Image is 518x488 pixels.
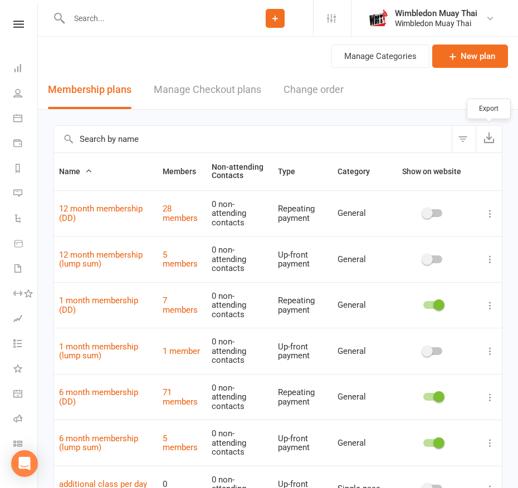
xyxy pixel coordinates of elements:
[333,374,387,420] td: General
[59,167,92,176] span: Name
[48,71,131,109] button: Membership plans
[207,374,273,420] td: 0 non-attending contacts
[163,250,198,269] a: 5 members
[333,420,387,466] td: General
[207,190,273,236] td: 0 non-attending contacts
[59,250,143,269] a: 12 month membership (lump sum)
[367,7,389,29] img: thumb_image1638500057.png
[163,204,198,223] a: 28 members
[13,357,38,382] a: What's New
[273,374,333,420] td: Repeating payment
[333,282,387,328] td: General
[163,387,198,407] a: 71 members
[13,432,38,457] a: Class kiosk mode
[13,407,38,432] a: Roll call kiosk mode
[59,387,138,407] a: 6 month membership (DD)
[392,165,473,178] button: Show on website
[278,167,307,176] span: Type
[66,11,237,26] input: Search...
[59,204,143,223] a: 12 month membership (DD)
[158,153,207,190] th: Members
[273,420,333,466] td: Up-front payment
[395,8,477,18] div: Wimbledon Muay Thai
[59,295,138,315] a: 1 month membership (DD)
[331,45,429,68] button: Manage Categories
[338,165,382,178] button: Category
[163,295,198,315] a: 7 members
[432,45,508,68] a: New plan
[278,165,307,178] button: Type
[13,107,38,132] a: Calendar
[59,433,138,453] a: 6 month membership (lump sum)
[13,157,38,182] a: Reports
[338,167,382,176] span: Category
[207,420,273,466] td: 0 non-attending contacts
[284,71,344,109] button: Change order
[207,236,273,282] td: 0 non-attending contacts
[13,57,38,82] a: Dashboard
[13,232,38,257] a: Product Sales
[13,82,38,107] a: People
[207,328,273,374] td: 0 non-attending contacts
[207,282,273,328] td: 0 non-attending contacts
[333,328,387,374] td: General
[13,132,38,157] a: Payments
[333,236,387,282] td: General
[163,346,200,356] a: 1 member
[59,165,92,178] button: Name
[273,282,333,328] td: Repeating payment
[163,433,198,453] a: 5 members
[54,126,452,152] input: Search by name
[273,328,333,374] td: Up-front payment
[207,153,273,190] th: Non-attending Contacts
[333,190,387,236] td: General
[395,18,477,28] div: Wimbledon Muay Thai
[402,167,461,176] span: Show on website
[59,342,138,361] a: 1 month membership (lump sum)
[154,71,261,109] a: Manage Checkout plans
[11,450,38,477] div: Open Intercom Messenger
[273,190,333,236] td: Repeating payment
[273,236,333,282] td: Up-front payment
[13,307,38,332] a: Assessments
[13,382,38,407] a: General attendance kiosk mode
